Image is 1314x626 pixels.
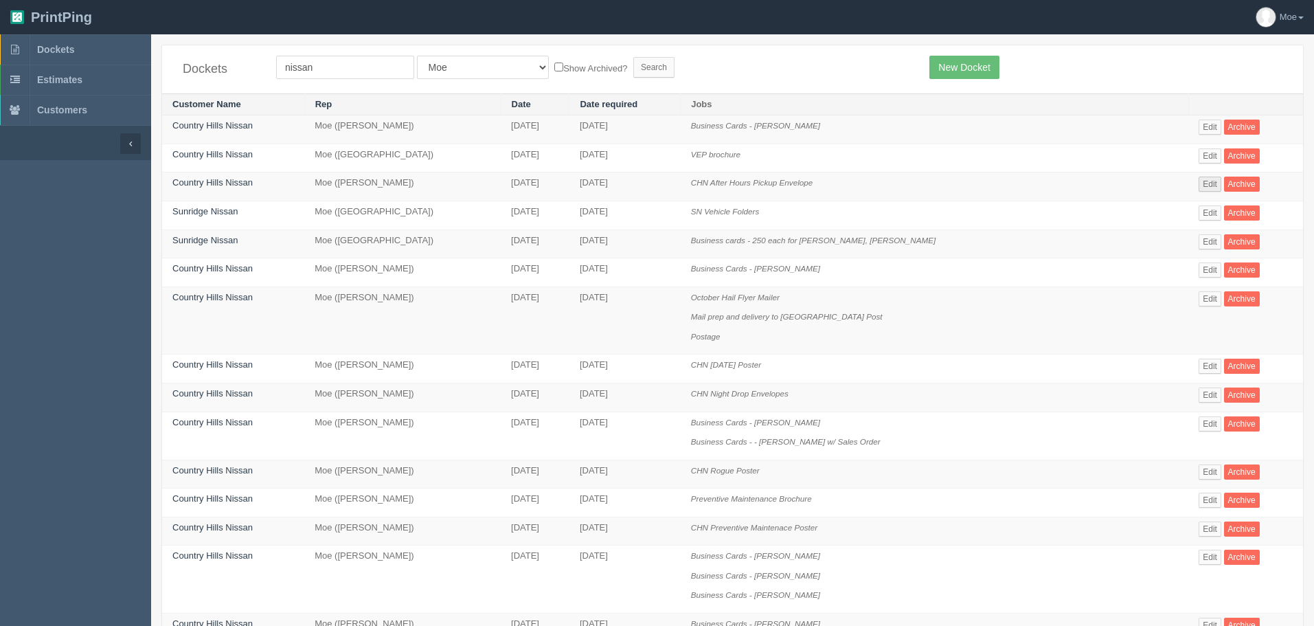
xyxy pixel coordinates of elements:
a: Sunridge Nissan [172,235,238,245]
img: logo-3e63b451c926e2ac314895c53de4908e5d424f24456219fb08d385ab2e579770.png [10,10,24,24]
i: Business Cards - - [PERSON_NAME] w/ Sales Order [691,437,881,446]
input: Customer Name [276,56,414,79]
i: Preventive Maintenance Brochure [691,494,812,503]
a: Country Hills Nissan [172,465,253,476]
i: Business Cards - [PERSON_NAME] [691,121,820,130]
td: [DATE] [569,144,681,172]
a: Edit [1199,177,1221,192]
a: New Docket [929,56,999,79]
a: Archive [1224,359,1260,374]
td: Moe ([PERSON_NAME]) [304,546,501,614]
a: Edit [1199,359,1221,374]
td: Moe ([PERSON_NAME]) [304,489,501,517]
td: Moe ([PERSON_NAME]) [304,383,501,412]
h4: Dockets [183,63,256,76]
td: [DATE] [569,546,681,614]
i: Business Cards - [PERSON_NAME] [691,571,820,580]
td: Moe ([PERSON_NAME]) [304,287,501,355]
i: Postage [691,332,721,341]
td: [DATE] [501,258,569,287]
i: SN Vehicle Folders [691,207,760,216]
input: Search [633,57,675,78]
td: [DATE] [501,355,569,383]
a: Archive [1224,234,1260,249]
a: Archive [1224,291,1260,306]
a: Country Hills Nissan [172,120,253,131]
td: [DATE] [569,517,681,546]
a: Country Hills Nissan [172,359,253,370]
td: [DATE] [501,412,569,460]
a: Country Hills Nissan [172,493,253,504]
i: Business Cards - [PERSON_NAME] [691,264,820,273]
td: [DATE] [569,383,681,412]
a: Edit [1199,148,1221,164]
a: Country Hills Nissan [172,263,253,273]
td: Moe ([PERSON_NAME]) [304,355,501,383]
a: Date required [580,99,637,109]
a: Archive [1224,550,1260,565]
a: Sunridge Nissan [172,206,238,216]
td: Moe ([GEOGRAPHIC_DATA]) [304,230,501,258]
a: Edit [1199,205,1221,221]
label: Show Archived? [554,60,627,76]
img: avatar_default-7531ab5dedf162e01f1e0bb0964e6a185e93c5c22dfe317fb01d7f8cd2b1632c.jpg [1256,8,1276,27]
a: Edit [1199,416,1221,432]
i: CHN Preventive Maintenace Poster [691,523,817,532]
td: Moe ([GEOGRAPHIC_DATA]) [304,201,501,230]
i: CHN Rogue Poster [691,466,760,475]
td: [DATE] [501,287,569,355]
td: [DATE] [569,201,681,230]
a: Archive [1224,522,1260,537]
i: VEP brochure [691,150,740,159]
td: Moe ([PERSON_NAME]) [304,115,501,144]
a: Customer Name [172,99,241,109]
td: [DATE] [501,201,569,230]
a: Country Hills Nissan [172,388,253,399]
a: Archive [1224,465,1260,480]
a: Country Hills Nissan [172,149,253,159]
a: Country Hills Nissan [172,550,253,561]
i: CHN Night Drop Envelopes [691,389,789,398]
a: Archive [1224,493,1260,508]
i: Business Cards - [PERSON_NAME] [691,590,820,599]
td: [DATE] [569,172,681,201]
td: [DATE] [501,230,569,258]
input: Show Archived? [554,63,563,71]
a: Edit [1199,493,1221,508]
a: Country Hills Nissan [172,177,253,188]
td: Moe ([PERSON_NAME]) [304,172,501,201]
a: Edit [1199,291,1221,306]
i: Mail prep and delivery to [GEOGRAPHIC_DATA] Post [691,312,883,321]
td: [DATE] [501,517,569,546]
td: [DATE] [569,258,681,287]
td: [DATE] [569,489,681,517]
a: Archive [1224,205,1260,221]
a: Date [512,99,531,109]
td: [DATE] [569,115,681,144]
a: Edit [1199,550,1221,565]
td: Moe ([PERSON_NAME]) [304,258,501,287]
td: Moe ([GEOGRAPHIC_DATA]) [304,144,501,172]
a: Edit [1199,522,1221,537]
td: [DATE] [501,460,569,489]
th: Jobs [681,93,1189,115]
td: [DATE] [569,230,681,258]
span: Customers [37,104,87,115]
td: Moe ([PERSON_NAME]) [304,412,501,460]
td: Moe ([PERSON_NAME]) [304,460,501,489]
td: [DATE] [501,383,569,412]
i: CHN [DATE] Poster [691,360,761,369]
a: Archive [1224,262,1260,278]
a: Archive [1224,416,1260,432]
td: [DATE] [501,546,569,614]
a: Rep [315,99,332,109]
td: Moe ([PERSON_NAME]) [304,517,501,546]
i: October Hail Flyer Mailer [691,293,780,302]
td: [DATE] [569,355,681,383]
a: Country Hills Nissan [172,292,253,302]
td: [DATE] [569,412,681,460]
span: Dockets [37,44,74,55]
i: CHN After Hours Pickup Envelope [691,178,813,187]
td: [DATE] [501,172,569,201]
a: Country Hills Nissan [172,522,253,533]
